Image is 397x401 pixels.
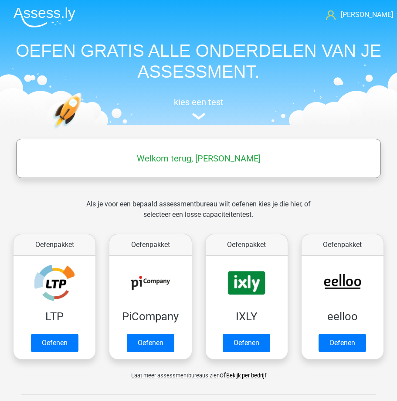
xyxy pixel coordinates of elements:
[326,10,390,20] a: [PERSON_NAME]
[20,153,377,164] h5: Welkom terug, [PERSON_NAME]
[7,40,390,82] h1: OEFEN GRATIS ALLE ONDERDELEN VAN JE ASSESSMENT.
[131,372,220,379] span: Laat meer assessmentbureaus zien
[7,97,390,120] a: kies een test
[319,334,366,352] a: Oefenen
[192,113,205,120] img: assessment
[127,334,174,352] a: Oefenen
[341,10,393,19] span: [PERSON_NAME]
[223,334,270,352] a: Oefenen
[226,372,266,379] a: Bekijk per bedrijf
[14,7,75,27] img: Assessly
[7,363,390,380] div: of
[7,97,390,107] h5: kies een test
[53,93,114,168] img: oefenen
[31,334,78,352] a: Oefenen
[71,199,326,230] div: Als je voor een bepaald assessmentbureau wilt oefenen kies je die hier, of selecteer een losse ca...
